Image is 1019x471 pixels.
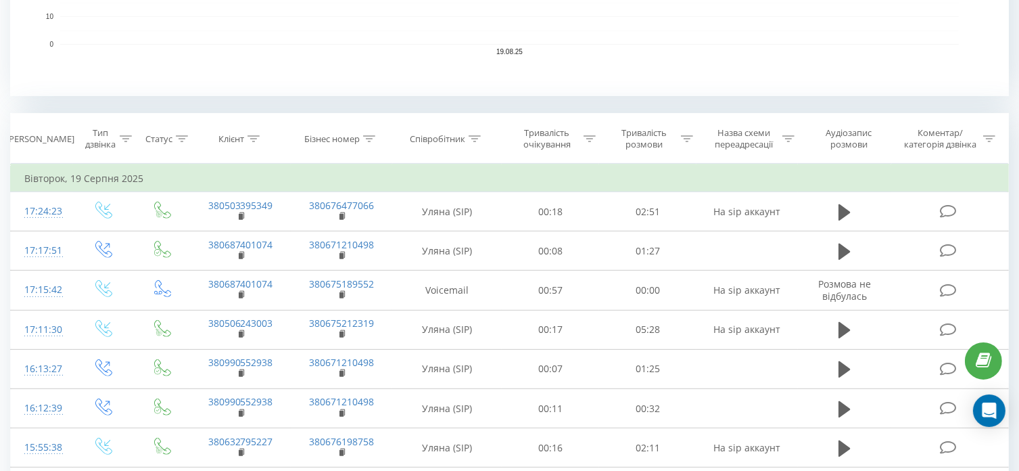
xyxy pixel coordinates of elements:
td: 00:32 [599,389,696,428]
td: Уляна (SIP) [392,192,501,231]
div: 17:24:23 [24,198,60,225]
div: 15:55:38 [24,434,60,461]
div: 17:15:42 [24,277,60,303]
td: На sip аккаунт [696,428,798,468]
td: Уляна (SIP) [392,310,501,349]
td: 02:11 [599,428,696,468]
td: 01:25 [599,349,696,388]
td: Уляна (SIP) [392,231,501,271]
div: Тривалість розмови [611,127,678,150]
div: Назва схеми переадресації [709,127,779,150]
text: 10 [46,13,54,20]
td: 00:00 [599,271,696,310]
div: Співробітник [410,133,465,145]
span: Розмова не відбулась [818,277,871,302]
div: Клієнт [218,133,244,145]
a: 380687401074 [208,238,273,251]
div: Коментар/категорія дзвінка [901,127,980,150]
td: Вівторок, 19 Серпня 2025 [11,165,1009,192]
div: 16:13:27 [24,356,60,382]
div: Тип дзвінка [85,127,116,150]
a: 380990552938 [208,356,273,369]
td: На sip аккаунт [696,192,798,231]
a: 380671210498 [309,356,374,369]
text: 19.08.25 [496,49,523,56]
div: Open Intercom Messenger [973,395,1005,427]
div: 17:11:30 [24,317,60,343]
div: 16:12:39 [24,395,60,422]
div: [PERSON_NAME] [6,133,74,145]
td: 00:17 [502,310,599,349]
a: 380632795227 [208,435,273,448]
a: 380671210498 [309,395,374,408]
div: Бізнес номер [304,133,360,145]
div: Статус [145,133,172,145]
a: 380675189552 [309,277,374,290]
td: 00:08 [502,231,599,271]
td: 00:11 [502,389,599,428]
td: Уляна (SIP) [392,428,501,468]
text: 0 [49,41,53,48]
td: Voicemail [392,271,501,310]
a: 380503395349 [208,199,273,212]
td: 00:18 [502,192,599,231]
a: 380676477066 [309,199,374,212]
a: 380990552938 [208,395,273,408]
td: 00:57 [502,271,599,310]
td: 00:16 [502,428,599,468]
td: На sip аккаунт [696,310,798,349]
td: 05:28 [599,310,696,349]
td: Уляна (SIP) [392,349,501,388]
a: 380675212319 [309,317,374,330]
td: 00:07 [502,349,599,388]
td: 02:51 [599,192,696,231]
a: 380676198758 [309,435,374,448]
td: На sip аккаунт [696,271,798,310]
a: 380506243003 [208,317,273,330]
a: 380687401074 [208,277,273,290]
td: Уляна (SIP) [392,389,501,428]
div: Тривалість очікування [514,127,580,150]
div: Аудіозапис розмови [810,127,888,150]
td: 01:27 [599,231,696,271]
div: 17:17:51 [24,238,60,264]
a: 380671210498 [309,238,374,251]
